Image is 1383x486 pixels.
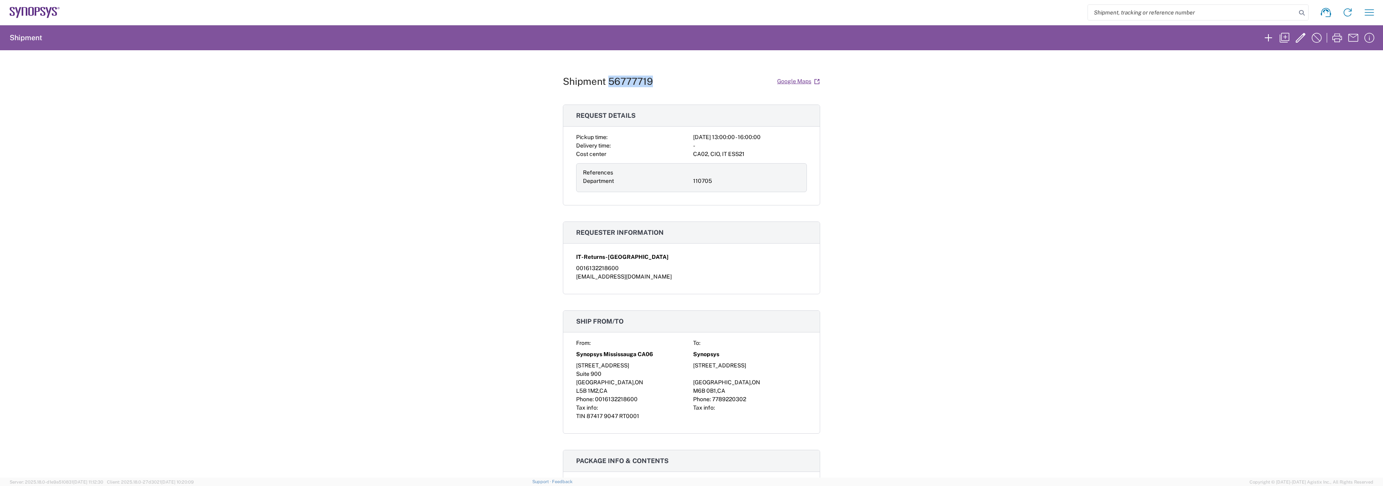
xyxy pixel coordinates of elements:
span: From: [576,340,591,346]
span: Phone: [576,396,594,402]
div: Suite 900 [576,370,690,378]
span: Phone: [693,396,711,402]
div: - [693,141,807,150]
a: Support [532,479,552,484]
span: 87417 9047 RT0001 [587,413,639,419]
span: Synopsys Mississauga CA06 [576,350,653,359]
span: CA [599,388,607,394]
span: TIN [576,413,585,419]
span: Tax info: [576,404,598,411]
span: [DATE] 10:20:09 [161,480,194,484]
div: CA02, CIO, IT ESS21 [693,150,807,158]
span: Server: 2025.18.0-d1e9a510831 [10,480,103,484]
span: Cost center [576,151,606,157]
div: 110705 [693,177,800,185]
span: L5B 1M2 [576,388,598,394]
span: ON [635,379,643,386]
span: To: [693,340,700,346]
span: Tax info: [693,404,715,411]
h1: Shipment 56777719 [563,76,653,87]
span: [GEOGRAPHIC_DATA] [693,379,751,386]
span: [DATE] 11:12:30 [73,480,103,484]
span: CA [717,388,725,394]
h2: Shipment [10,33,42,43]
div: [DATE] 13:00:00 - 16:00:00 [693,133,807,141]
span: Copyright © [DATE]-[DATE] Agistix Inc., All Rights Reserved [1250,478,1373,486]
span: IT-Returns-[GEOGRAPHIC_DATA] [576,253,669,261]
span: Delivery time: [576,142,611,149]
span: Package info & contents [576,457,669,465]
span: Requester information [576,229,664,236]
span: Ship from/to [576,318,624,325]
div: Department [583,177,690,185]
div: 0016132218600 [576,264,807,273]
span: ON [752,379,760,386]
a: Google Maps [777,74,820,88]
div: [STREET_ADDRESS] [693,361,807,370]
span: , [634,379,635,386]
input: Shipment, tracking or reference number [1088,5,1296,20]
span: References [583,169,613,176]
span: , [751,379,752,386]
div: [EMAIL_ADDRESS][DOMAIN_NAME] [576,273,807,281]
span: M6B 0B1 [693,388,716,394]
span: Pickup time: [576,134,607,140]
span: Client: 2025.18.0-27d3021 [107,480,194,484]
a: Feedback [552,479,572,484]
span: [GEOGRAPHIC_DATA] [576,379,634,386]
span: Request details [576,112,636,119]
span: 0016132218600 [595,396,638,402]
span: , [598,388,599,394]
span: Synopsys [693,350,719,359]
span: , [716,388,717,394]
span: 7789220302 [712,396,746,402]
div: [STREET_ADDRESS] [576,361,690,370]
